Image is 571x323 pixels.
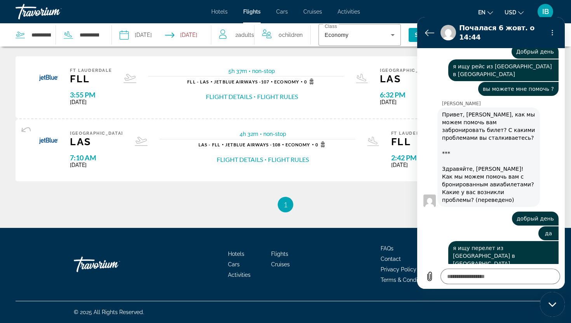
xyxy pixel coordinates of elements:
[304,78,316,85] span: 0
[380,90,433,99] span: 6:32 PM
[282,32,303,38] span: Children
[187,79,209,84] span: FLL - LAS
[478,9,486,16] span: en
[542,8,549,16] span: IB
[505,7,524,18] button: Change currency
[217,155,263,164] button: Flight Details
[381,256,401,262] a: Contact
[70,90,112,99] span: 3:55 PM
[214,79,261,84] span: JetBlue Airways -
[381,277,430,283] a: Terms & Conditions
[325,24,337,29] mat-label: Class
[74,253,151,276] a: Go Home
[16,197,555,212] nav: Pagination
[380,99,433,105] span: [DATE]
[16,2,93,22] a: Travorium
[198,142,220,147] span: LAS - FLL
[381,245,393,252] a: FAQs
[391,131,433,136] span: Ft Lauderdale
[228,261,240,267] a: Cars
[271,261,290,267] a: Cruises
[381,266,416,273] a: Privacy Policy
[284,200,287,209] span: 1
[325,32,348,38] span: Economy
[505,9,516,16] span: USD
[540,292,565,317] iframe: Кнопка для запуску вікна повідомлень, розмова триває
[391,136,433,148] span: FLL
[228,251,244,257] a: Hotels
[268,155,309,164] button: Flight Rules
[39,131,58,150] img: Airline logo
[252,68,275,74] span: non-stop
[228,272,251,278] a: Activities
[257,92,298,101] button: Flight Rules
[263,131,286,137] span: non-stop
[120,23,152,47] button: Select depart date
[214,79,269,84] span: 107
[380,73,433,85] span: LAS
[415,32,441,38] span: Search
[391,162,433,168] span: [DATE]
[70,68,112,73] span: Ft Lauderdale
[165,23,197,47] button: Select return date
[39,68,58,87] img: Airline logo
[274,79,299,84] span: Economy
[279,30,303,40] span: 0
[417,17,565,289] iframe: Вікно повідомлень
[225,142,280,147] span: 108
[70,73,112,85] span: FLL
[228,68,247,74] span: 5h 37m
[70,153,123,162] span: 7:10 AM
[338,9,360,15] a: Activities
[315,141,327,148] span: 0
[70,99,112,105] span: [DATE]
[285,142,310,147] span: Economy
[235,30,254,40] span: 2
[206,92,252,101] button: Flight Details
[238,32,254,38] span: Adults
[409,28,447,42] button: Search
[70,162,123,168] span: [DATE]
[276,9,288,15] a: Cars
[70,136,123,148] span: LAS
[243,9,261,15] a: Flights
[240,131,258,137] span: 4h 32m
[70,131,123,136] span: [GEOGRAPHIC_DATA]
[271,251,288,257] a: Flights
[74,309,144,315] span: © 2025 All Rights Reserved.
[303,9,322,15] a: Cruises
[211,23,310,47] button: Travelers: 2 adults, 0 children
[380,68,433,73] span: [GEOGRAPHIC_DATA]
[535,3,555,20] button: User Menu
[391,153,433,162] span: 2:42 PM
[478,7,493,18] button: Change language
[211,9,228,15] a: Hotels
[225,142,272,147] span: JetBlue Airways -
